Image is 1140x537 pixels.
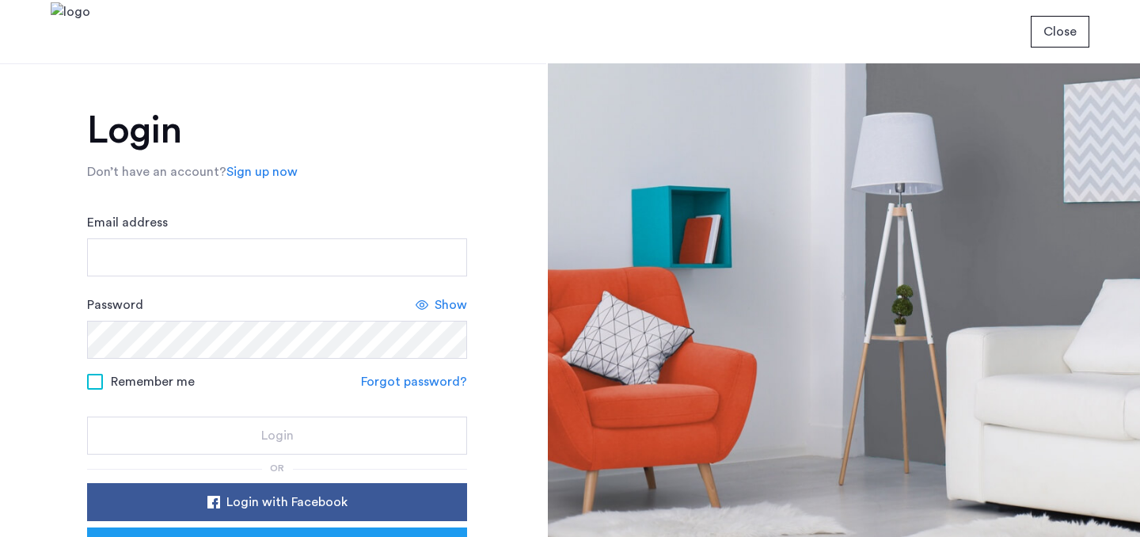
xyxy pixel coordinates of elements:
[1031,16,1089,48] button: button
[1043,22,1077,41] span: Close
[87,483,467,521] button: button
[261,426,294,445] span: Login
[226,493,348,512] span: Login with Facebook
[87,213,168,232] label: Email address
[87,166,226,178] span: Don’t have an account?
[270,463,284,473] span: or
[226,162,298,181] a: Sign up now
[51,2,90,62] img: logo
[111,372,195,391] span: Remember me
[87,417,467,455] button: button
[435,295,467,314] span: Show
[87,295,143,314] label: Password
[87,112,467,150] h1: Login
[361,372,467,391] a: Forgot password?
